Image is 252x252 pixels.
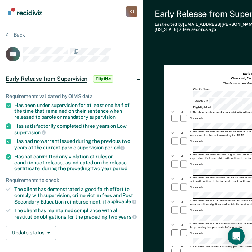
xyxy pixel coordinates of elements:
span: years [118,214,137,220]
div: Y [171,224,180,227]
div: Has not committed any violation of rules or conditions of release, as indicated on the release ce... [14,154,137,172]
div: Comments: [189,186,204,189]
div: K J [126,6,137,17]
div: Has been under supervision for at least one half of the time that remained on their sentence when... [14,102,137,120]
div: Y [171,201,180,204]
div: Has had no warrant issued during the previous two years of the current parole supervision [14,138,137,150]
div: N [180,224,189,227]
div: Y [171,111,180,114]
div: Y [171,245,180,248]
span: Eligible [93,75,113,83]
span: supervision [14,130,46,135]
div: The client has demonstrated a good faith effort to comply with supervision, crime victim fees and... [14,186,137,205]
div: Comments: [189,163,204,166]
div: N [180,178,189,181]
div: N [180,155,189,158]
div: Requirements validated by OIMS data [6,93,137,99]
span: period [113,165,127,171]
div: Open Intercom Messenger [228,228,245,245]
div: N [180,201,189,204]
div: Requirements to check [6,177,137,183]
div: Comments: [189,209,204,212]
button: Back [6,32,25,38]
span: a few seconds ago [179,27,216,32]
div: The client has maintained compliance with all restitution obligations for the preceding two [14,207,137,220]
div: N [180,245,189,248]
div: N [180,111,189,114]
div: Y [171,132,180,135]
span: period [105,145,125,150]
div: Comments: [189,140,204,143]
div: N [180,132,189,135]
span: supervision [89,114,116,120]
img: Recidiviz [8,8,42,15]
span: applicable [107,199,136,204]
div: Comments: [189,117,204,120]
div: Y [171,155,180,158]
span: Early Release from Supervision [6,75,87,83]
button: Profile dropdown button [126,6,137,17]
div: Has satisfactorily completed three years on Low [14,123,137,135]
div: Y [171,178,180,181]
div: Comments: [189,232,204,235]
button: Update status [6,226,56,240]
